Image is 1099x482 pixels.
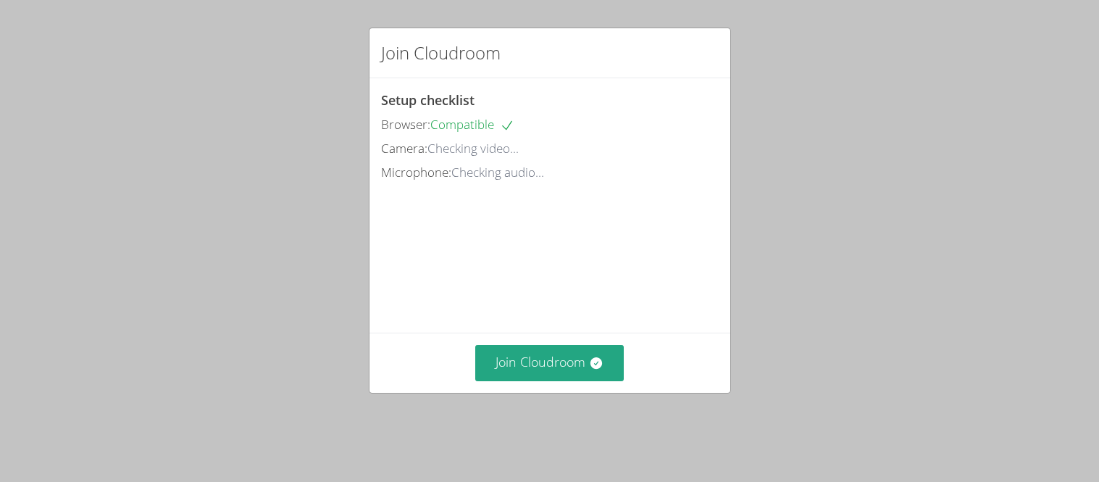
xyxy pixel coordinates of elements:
[381,140,427,157] span: Camera:
[451,164,544,180] span: Checking audio...
[427,140,519,157] span: Checking video...
[381,40,501,66] h2: Join Cloudroom
[381,164,451,180] span: Microphone:
[381,116,430,133] span: Browser:
[475,345,624,381] button: Join Cloudroom
[430,116,514,133] span: Compatible
[381,91,475,109] span: Setup checklist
